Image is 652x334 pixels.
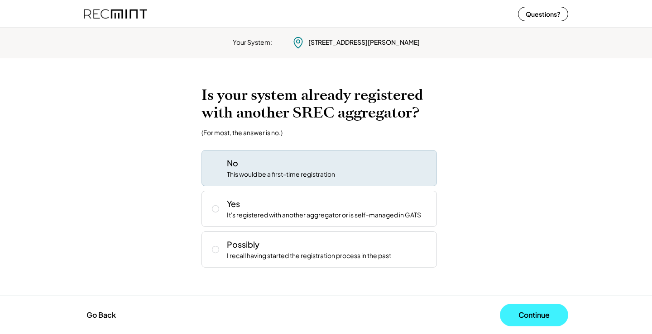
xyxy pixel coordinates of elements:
[518,7,568,21] button: Questions?
[84,2,147,26] img: recmint-logotype%403x%20%281%29.jpeg
[84,305,119,325] button: Go Back
[308,38,420,47] div: [STREET_ADDRESS][PERSON_NAME]
[233,38,272,47] div: Your System:
[500,304,568,326] button: Continue
[227,239,259,250] div: Possibly
[201,128,283,136] div: (For most, the answer is no.)
[227,211,421,220] div: It's registered with another aggregator or is self-managed in GATS
[227,198,240,209] div: Yes
[227,170,335,179] div: This would be a first-time registration
[201,86,451,122] h2: Is your system already registered with another SREC aggregator?
[227,251,391,260] div: I recall having started the registration process in the past
[227,157,238,169] div: No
